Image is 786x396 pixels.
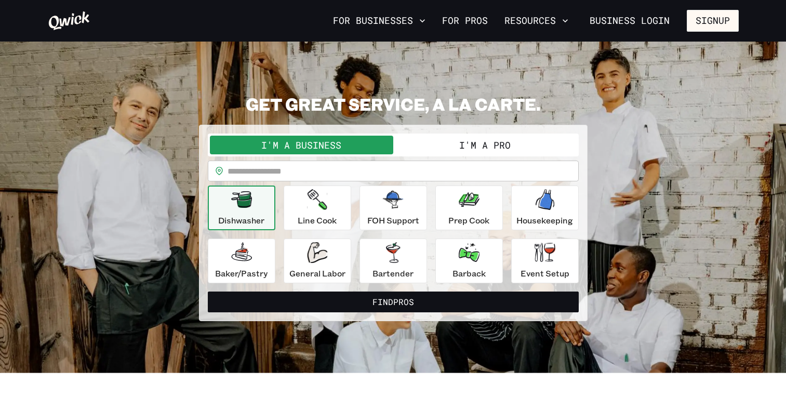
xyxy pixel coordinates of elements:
button: Bartender [359,239,427,283]
button: Event Setup [511,239,579,283]
a: For Pros [438,12,492,30]
button: Resources [500,12,572,30]
p: Event Setup [521,267,569,280]
p: General Labor [289,267,345,280]
p: FOH Support [367,214,419,227]
button: Prep Cook [435,186,503,230]
button: FindPros [208,292,579,312]
button: Line Cook [284,186,351,230]
button: Dishwasher [208,186,275,230]
button: Barback [435,239,503,283]
button: Housekeeping [511,186,579,230]
h2: GET GREAT SERVICE, A LA CARTE. [199,94,588,114]
p: Barback [452,267,486,280]
a: Business Login [581,10,678,32]
p: Prep Cook [448,214,489,227]
p: Housekeeping [516,214,573,227]
button: I'm a Pro [393,136,577,154]
p: Bartender [372,267,414,280]
button: Signup [687,10,739,32]
button: Baker/Pastry [208,239,275,283]
button: I'm a Business [210,136,393,154]
button: For Businesses [329,12,430,30]
p: Line Cook [298,214,337,227]
button: General Labor [284,239,351,283]
p: Baker/Pastry [215,267,268,280]
button: FOH Support [359,186,427,230]
p: Dishwasher [218,214,264,227]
